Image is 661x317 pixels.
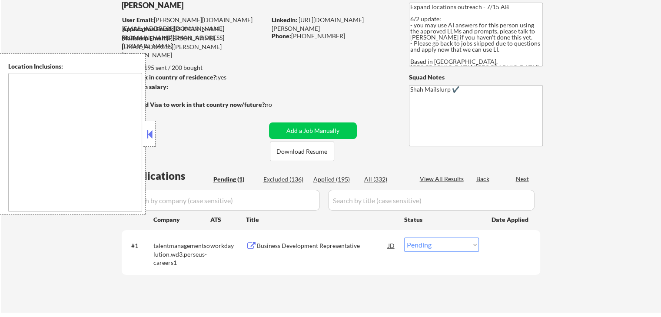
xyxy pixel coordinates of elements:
[124,171,210,181] div: Applications
[153,215,210,224] div: Company
[328,190,535,211] input: Search by title (case sensitive)
[272,16,364,32] a: [URL][DOMAIN_NAME][PERSON_NAME]
[153,241,210,267] div: talentmanagementsolution.wd3.perseus-careers1
[492,215,530,224] div: Date Applied
[122,16,266,33] div: [PERSON_NAME][DOMAIN_NAME][EMAIL_ADDRESS][DOMAIN_NAME]
[313,175,357,184] div: Applied (195)
[270,142,334,161] button: Download Resume
[272,16,297,23] strong: LinkedIn:
[213,175,257,184] div: Pending (1)
[122,34,266,59] div: [PERSON_NAME][EMAIL_ADDRESS][PERSON_NAME][DOMAIN_NAME]
[269,122,357,139] button: Add a Job Manually
[131,241,146,250] div: #1
[263,175,307,184] div: Excluded (136)
[121,63,266,72] div: 195 sent / 200 bought
[257,241,388,250] div: Business Development Representative
[272,32,291,40] strong: Phone:
[121,73,218,81] strong: Can work in country of residence?:
[122,16,154,23] strong: User Email:
[122,34,167,42] strong: Mailslurp Email:
[364,175,408,184] div: All (332)
[516,175,530,183] div: Next
[122,25,266,50] div: [PERSON_NAME][DOMAIN_NAME][EMAIL_ADDRESS][DOMAIN_NAME]
[122,101,266,108] strong: Will need Visa to work in that country now/future?:
[476,175,490,183] div: Back
[404,211,479,227] div: Status
[420,175,466,183] div: View All Results
[246,215,396,224] div: Title
[210,241,246,250] div: workday
[121,73,263,82] div: yes
[8,62,142,71] div: Location Inclusions:
[265,100,290,109] div: no
[387,238,396,253] div: JD
[122,25,173,33] strong: Application Email:
[210,215,246,224] div: ATS
[409,73,543,82] div: Squad Notes
[124,190,320,211] input: Search by company (case sensitive)
[272,32,395,40] div: [PHONE_NUMBER]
